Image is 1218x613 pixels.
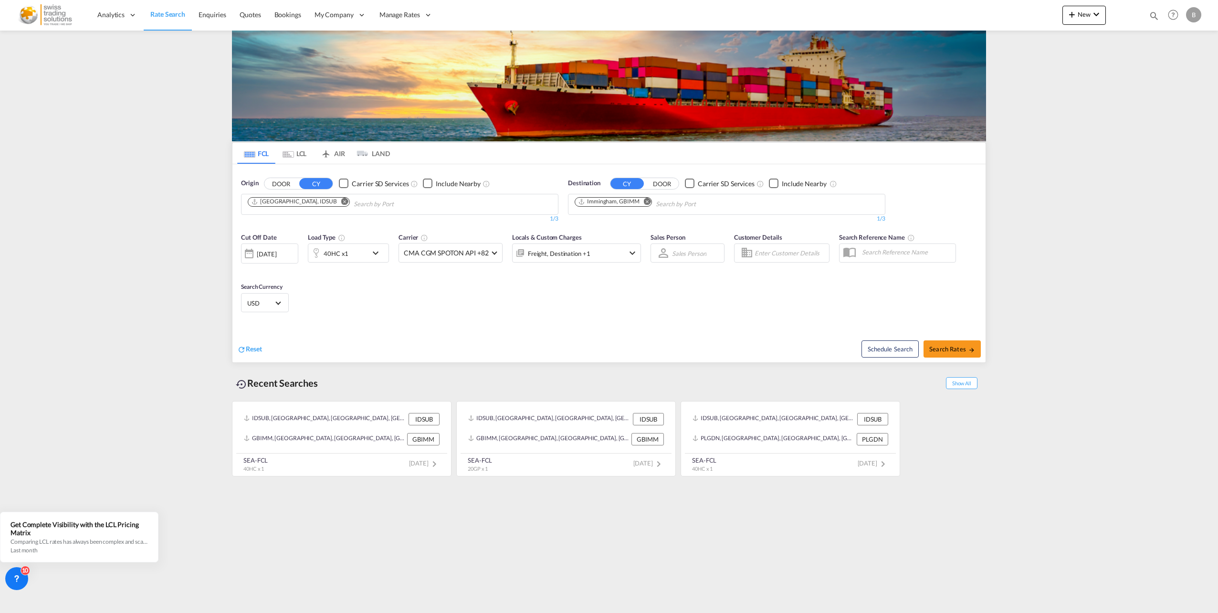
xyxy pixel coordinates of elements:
div: icon-refreshReset [237,344,262,355]
input: Search Reference Name [857,245,955,259]
div: Freight Destination Factory Stuffing [528,247,590,260]
div: SEA-FCL [468,456,492,465]
div: Press delete to remove this chip. [251,198,339,206]
button: DOOR [264,178,298,189]
button: Remove [637,198,651,207]
button: Remove [335,198,349,207]
recent-search-card: IDSUB, [GEOGRAPHIC_DATA], [GEOGRAPHIC_DATA], [GEOGRAPHIC_DATA], [GEOGRAPHIC_DATA] IDSUBPLGDN, [GE... [681,401,900,476]
div: [DATE] [257,250,276,258]
div: Include Nearby [436,179,481,189]
span: Manage Rates [379,10,420,20]
span: My Company [315,10,354,20]
md-icon: icon-chevron-down [370,247,386,259]
div: Carrier SD Services [698,179,755,189]
span: USD [247,299,274,307]
recent-search-card: IDSUB, [GEOGRAPHIC_DATA], [GEOGRAPHIC_DATA], [GEOGRAPHIC_DATA], [GEOGRAPHIC_DATA] IDSUBGBIMM, [GE... [456,401,676,476]
div: SEA-FCL [243,456,268,465]
div: IDSUB, Surabaya, Indonesia, South East Asia, Asia Pacific [693,413,855,425]
input: Chips input. [656,197,746,212]
img: LCL+%26+FCL+BACKGROUND.png [232,31,986,141]
span: Search Currency [241,283,283,290]
md-icon: icon-backup-restore [236,379,247,390]
button: icon-plus 400-fgNewicon-chevron-down [1062,6,1106,25]
md-tab-item: FCL [237,143,275,164]
md-icon: icon-chevron-right [877,458,889,470]
div: Recent Searches [232,372,322,394]
input: Chips input. [354,197,444,212]
span: Origin [241,179,258,188]
md-icon: icon-chevron-right [653,458,664,470]
md-select: Select Currency: $ USDUnited States Dollar [246,296,283,310]
md-checkbox: Checkbox No Ink [423,179,481,189]
md-chips-wrap: Chips container. Use arrow keys to select chips. [573,194,750,212]
md-icon: Your search will be saved by the below given name [907,234,915,242]
div: icon-magnify [1149,11,1159,25]
div: GBIMM [407,433,440,445]
div: GBIMM, Immingham, United Kingdom, GB & Ireland, Europe [244,433,405,445]
span: Cut Off Date [241,233,277,241]
recent-search-card: IDSUB, [GEOGRAPHIC_DATA], [GEOGRAPHIC_DATA], [GEOGRAPHIC_DATA], [GEOGRAPHIC_DATA] IDSUBGBIMM, [GE... [232,401,451,476]
md-pagination-wrapper: Use the left and right arrow keys to navigate between tabs [237,143,390,164]
span: [DATE] [633,459,664,467]
md-chips-wrap: Chips container. Use arrow keys to select chips. [246,194,448,212]
md-tab-item: LAND [352,143,390,164]
div: IDSUB [409,413,440,425]
span: Enquiries [199,11,226,19]
div: Carrier SD Services [352,179,409,189]
md-icon: icon-magnify [1149,11,1159,21]
span: Sales Person [651,233,685,241]
md-datepicker: Select [241,263,248,275]
span: Reset [246,345,262,353]
span: Analytics [97,10,125,20]
div: PLGDN [857,433,888,445]
md-tab-item: AIR [314,143,352,164]
img: f9751c60786011ecbe49d7ff99833a38.png [14,4,79,26]
md-icon: icon-chevron-down [1091,9,1102,20]
span: Locals & Custom Charges [512,233,582,241]
div: SEA-FCL [692,456,716,465]
md-icon: icon-plus 400-fg [1066,9,1078,20]
div: Freight Destination Factory Stuffingicon-chevron-down [512,243,641,263]
span: Load Type [308,233,346,241]
div: Include Nearby [782,179,827,189]
md-tab-item: LCL [275,143,314,164]
button: Search Ratesicon-arrow-right [924,340,981,358]
md-icon: icon-information-outline [338,234,346,242]
span: 20GP x 1 [468,465,488,472]
div: Press delete to remove this chip. [578,198,641,206]
md-checkbox: Checkbox No Ink [769,179,827,189]
span: Show All [946,377,977,389]
span: [DATE] [409,459,440,467]
div: B [1186,7,1201,22]
span: Bookings [274,11,301,19]
md-checkbox: Checkbox No Ink [339,179,409,189]
md-icon: icon-refresh [237,345,246,354]
div: 1/3 [241,215,558,223]
div: Immingham, GBIMM [578,198,639,206]
div: IDSUB [857,413,888,425]
md-icon: Unchecked: Search for CY (Container Yard) services for all selected carriers.Checked : Search for... [756,180,764,188]
md-icon: icon-chevron-right [429,458,440,470]
md-icon: icon-arrow-right [968,347,975,353]
md-icon: icon-chevron-down [627,247,638,259]
div: 40HC x1 [324,247,348,260]
button: CY [299,178,333,189]
span: [DATE] [858,459,889,467]
span: Search Rates [929,345,975,353]
span: New [1066,11,1102,18]
div: PLGDN, Gdansk, Poland, Eastern Europe , Europe [693,433,854,445]
span: Customer Details [734,233,782,241]
md-icon: Unchecked: Search for CY (Container Yard) services for all selected carriers.Checked : Search for... [410,180,418,188]
span: Quotes [240,11,261,19]
md-select: Sales Person [671,246,707,260]
div: [DATE] [241,243,298,264]
span: Rate Search [150,10,185,18]
md-icon: The selected Trucker/Carrierwill be displayed in the rate results If the rates are from another f... [420,234,428,242]
div: GBIMM [631,433,664,445]
md-checkbox: Checkbox No Ink [685,179,755,189]
md-icon: Unchecked: Ignores neighbouring ports when fetching rates.Checked : Includes neighbouring ports w... [829,180,837,188]
div: IDSUB [633,413,664,425]
span: 40HC x 1 [243,465,264,472]
span: 40HC x 1 [692,465,713,472]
